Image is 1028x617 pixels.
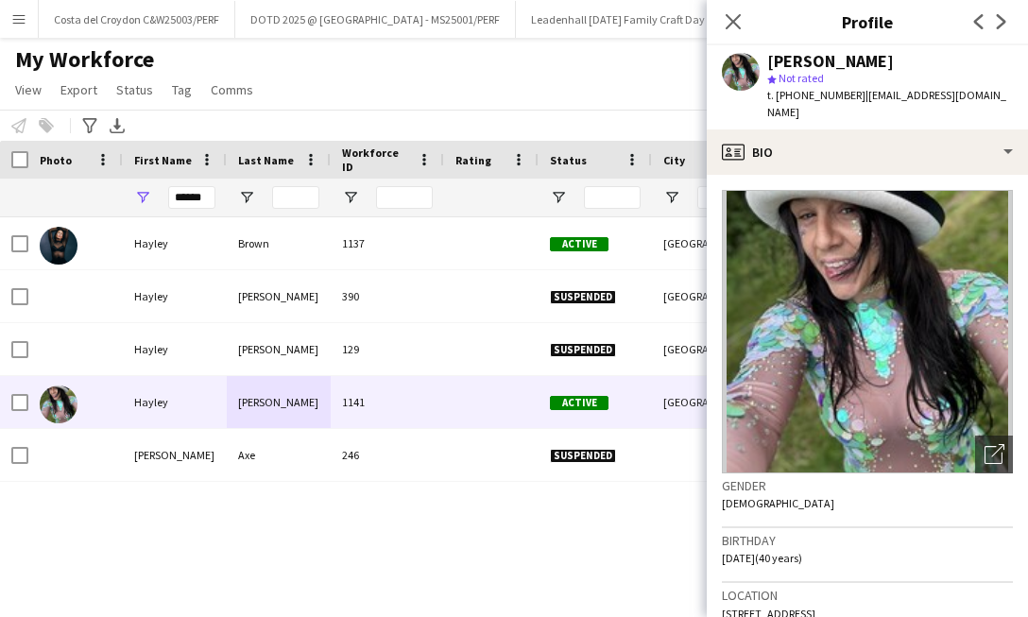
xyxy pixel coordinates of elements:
div: Brown [227,217,331,269]
a: Status [109,77,161,102]
a: Export [53,77,105,102]
a: View [8,77,49,102]
span: Suspended [550,290,616,304]
span: My Workforce [15,45,154,74]
div: 129 [331,323,444,375]
button: Open Filter Menu [342,189,359,206]
span: | [EMAIL_ADDRESS][DOMAIN_NAME] [767,88,1006,119]
div: Axe [227,429,331,481]
div: 1141 [331,376,444,428]
button: Open Filter Menu [238,189,255,206]
span: Tag [172,81,192,98]
h3: Birthday [722,532,1013,549]
div: [GEOGRAPHIC_DATA] [652,217,765,269]
span: Workforce ID [342,146,410,174]
button: Costa del Croydon C&W25003/PERF [39,1,235,38]
span: Last Name [238,153,294,167]
span: Active [550,237,608,251]
div: Hayley [123,323,227,375]
input: First Name Filter Input [168,186,215,209]
div: 246 [331,429,444,481]
span: [DATE] (40 years) [722,551,802,565]
div: [GEOGRAPHIC_DATA] [652,376,765,428]
app-action-btn: Advanced filters [78,114,101,137]
button: Open Filter Menu [550,189,567,206]
img: Hayley Brown [40,227,77,265]
div: [PERSON_NAME] [227,323,331,375]
button: Open Filter Menu [134,189,151,206]
div: [GEOGRAPHIC_DATA] [652,270,765,322]
span: Status [116,81,153,98]
span: Suspended [550,449,616,463]
div: Hayley [123,376,227,428]
img: Hayley O’Beirne [40,386,77,423]
span: View [15,81,42,98]
span: Comms [211,81,253,98]
button: DOTD 2025 @ [GEOGRAPHIC_DATA] - MS25001/PERF [235,1,516,38]
div: [PERSON_NAME] [227,376,331,428]
div: [PERSON_NAME] [227,270,331,322]
div: 390 [331,270,444,322]
span: Suspended [550,343,616,357]
span: First Name [134,153,192,167]
input: Status Filter Input [584,186,641,209]
h3: Location [722,587,1013,604]
a: Tag [164,77,199,102]
app-action-btn: Export XLSX [106,114,128,137]
div: 1137 [331,217,444,269]
div: [PERSON_NAME] [767,53,894,70]
div: Open photos pop-in [975,436,1013,473]
span: Not rated [779,71,824,85]
input: City Filter Input [697,186,754,209]
span: t. [PHONE_NUMBER] [767,88,865,102]
div: [PERSON_NAME] [123,429,227,481]
span: Photo [40,153,72,167]
button: Leadenhall [DATE] Family Craft Day - 40LH25004/PERF [516,1,808,38]
input: Last Name Filter Input [272,186,319,209]
div: [GEOGRAPHIC_DATA] [652,323,765,375]
button: Open Filter Menu [663,189,680,206]
div: Hayley [123,217,227,269]
input: Workforce ID Filter Input [376,186,433,209]
span: Active [550,396,608,410]
span: Rating [455,153,491,167]
h3: Gender [722,477,1013,494]
span: Export [60,81,97,98]
div: Bio [707,129,1028,175]
h3: Profile [707,9,1028,34]
div: Hayley [123,270,227,322]
img: Crew avatar or photo [722,190,1013,473]
span: City [663,153,685,167]
span: [DEMOGRAPHIC_DATA] [722,496,834,510]
span: Status [550,153,587,167]
a: Comms [203,77,261,102]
